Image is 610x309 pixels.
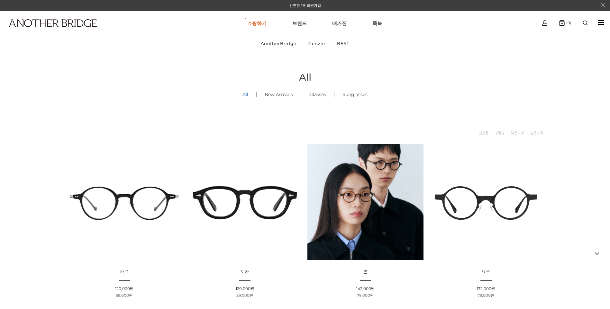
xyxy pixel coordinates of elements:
[428,144,544,260] img: 요크 글라스 - 트렌디한 디자인의 유니크한 안경 이미지
[66,144,182,260] img: 카로 - 감각적인 디자인의 패션 아이템 이미지
[115,286,133,291] span: 120,000원
[289,3,321,8] a: 간편한 1초 회원가입
[120,269,128,275] span: 카로
[307,144,423,260] img: 본 - 동그란 렌즈로 돋보이는 아세테이트 안경 이미지
[301,84,334,105] a: Glasses
[495,130,505,136] a: 상품명
[247,12,267,35] a: 쇼핑하기
[334,84,376,105] a: Sunglasses
[241,269,249,275] span: 토카
[559,20,571,26] a: (0)
[530,130,543,136] a: 높은가격
[482,269,490,275] span: 요크
[299,71,311,83] span: All
[9,19,97,27] img: logo
[236,286,254,291] span: 120,000원
[363,269,368,275] span: 본
[372,12,382,35] a: 룩북
[559,20,565,26] img: cart
[116,293,132,298] span: 59,000원
[356,286,375,291] span: 142,000원
[477,286,495,291] span: 132,000원
[255,35,302,52] a: AnotherBridge
[292,12,307,35] a: 브랜드
[187,144,303,260] img: 토카 아세테이트 뿔테 안경 이미지
[332,12,347,35] a: 매거진
[565,21,571,25] span: (0)
[3,19,95,43] a: logo
[257,84,301,105] a: New Arrivals
[479,130,488,136] a: 신상품
[120,269,128,274] a: 카로
[241,269,249,274] a: 토카
[236,293,253,298] span: 59,000원
[583,21,588,25] img: search
[332,35,355,52] a: BEST
[482,269,490,274] a: 요크
[363,269,368,274] a: 본
[303,35,331,52] a: Genzie
[357,293,374,298] span: 79,000원
[511,130,524,136] a: 낮은가격
[478,293,494,298] span: 79,000원
[234,84,256,105] a: All
[542,20,547,26] img: cart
